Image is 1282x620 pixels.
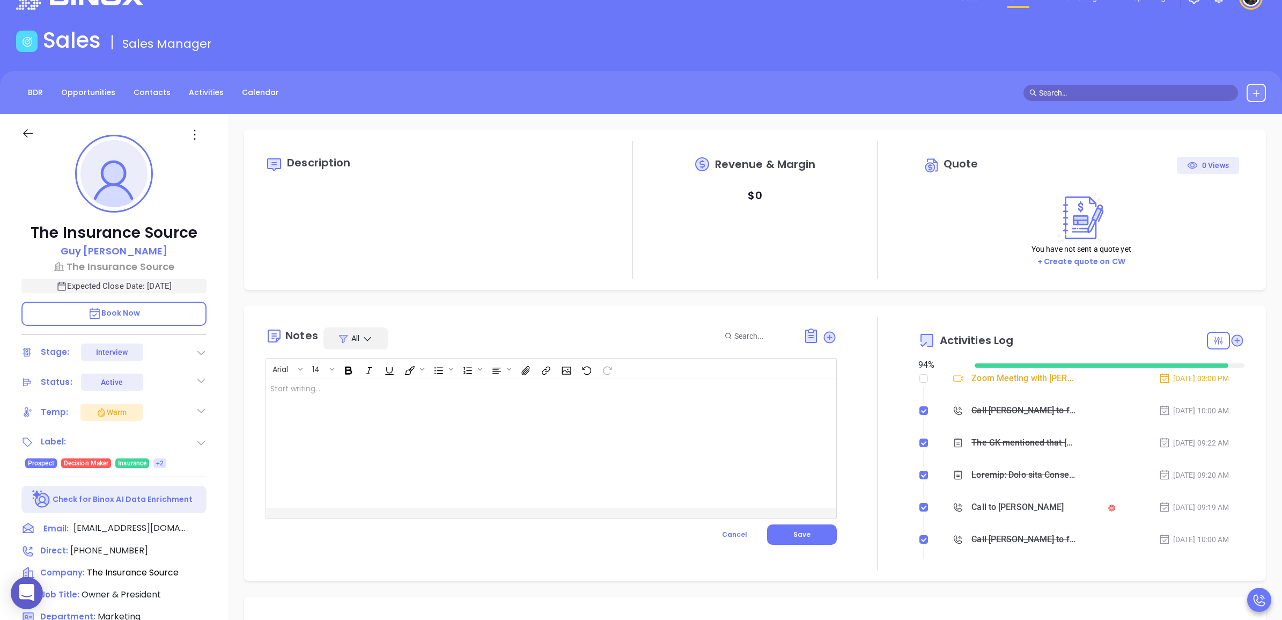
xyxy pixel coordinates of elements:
[287,155,350,170] span: Description
[306,360,337,378] span: Font size
[235,84,285,101] a: Calendar
[307,360,328,378] button: 14
[399,360,427,378] span: Fill color or set the text color
[96,406,127,419] div: Warm
[1187,157,1229,174] div: 0 Views
[734,330,791,342] input: Search...
[1039,87,1232,99] input: Search…
[576,360,595,378] span: Undo
[971,499,1064,515] div: Call to [PERSON_NAME]
[21,279,207,293] p: Expected Close Date: [DATE]
[924,157,941,174] img: Circle dollar
[64,457,108,469] span: Decision Maker
[307,364,325,371] span: 14
[428,360,456,378] span: Insert Unordered List
[28,457,54,469] span: Prospect
[61,244,168,259] a: Guy [PERSON_NAME]
[41,434,67,450] div: Label:
[82,588,161,601] span: Owner & President
[1159,405,1229,417] div: [DATE] 10:00 AM
[122,35,212,52] span: Sales Manager
[267,360,296,378] button: Arial
[88,308,141,318] span: Book Now
[1052,192,1110,243] img: Create on CWSell
[21,84,49,101] a: BDR
[971,467,1075,483] div: Loremip: Dolo sita Consec adipis Eli Seddoeius Tempor in utlabor e dolorem aliq Eni admi Veniamqu...
[182,84,230,101] a: Activities
[285,330,318,341] div: Notes
[338,360,357,378] span: Bold
[535,360,555,378] span: Insert link
[40,567,85,578] span: Company:
[267,360,305,378] span: Font family
[767,524,837,545] button: Save
[944,156,978,171] span: Quote
[43,27,101,53] h1: Sales
[971,531,1075,548] div: Call [PERSON_NAME] to follow up
[21,223,207,243] p: The Insurance Source
[55,84,122,101] a: Opportunities
[53,494,193,505] p: Check for Binox AI Data Enrichment
[358,360,378,378] span: Italic
[73,522,186,535] span: [EMAIL_ADDRESS][DOMAIN_NAME]
[41,374,72,390] div: Status:
[1159,437,1229,449] div: [DATE] 09:22 AM
[87,566,179,579] span: The Insurance Source
[41,344,70,360] div: Stage:
[971,370,1075,386] div: Zoom Meeting with [PERSON_NAME]
[379,360,398,378] span: Underline
[40,589,79,600] span: Job Title:
[1159,501,1229,513] div: [DATE] 09:19 AM
[118,457,146,469] span: Insurance
[32,490,51,509] img: Ai-Enrich-DaqCidB-.svg
[1159,469,1229,481] div: [DATE] 09:20 AM
[793,530,811,539] span: Save
[61,244,168,258] p: Guy [PERSON_NAME]
[127,84,177,101] a: Contacts
[918,359,962,371] div: 94 %
[1032,243,1131,255] p: You have not sent a quote yet
[715,159,816,170] span: Revenue & Margin
[43,522,69,536] span: Email:
[748,186,762,205] p: $ 0
[486,360,514,378] span: Align
[156,457,164,469] span: +2
[101,374,123,391] div: Active
[1029,89,1037,97] span: search
[41,404,69,420] div: Temp:
[722,530,747,539] span: Cancel
[96,344,128,361] div: Interview
[21,259,207,274] a: The Insurance Source
[1159,373,1229,384] div: [DATE] 03:00 PM
[351,333,359,344] span: All
[80,140,148,207] img: profile-user
[702,524,767,545] button: Cancel
[971,435,1075,451] div: The GK mentioned that [PERSON_NAME] was not in the office, but confirmed the meeting is still on ...
[596,360,616,378] span: Redo
[515,360,534,378] span: Insert Files
[1159,534,1229,545] div: [DATE] 10:00 AM
[940,335,1013,346] span: Activities Log
[457,360,485,378] span: Insert Ordered List
[971,403,1075,419] div: Call [PERSON_NAME] to follow up
[1034,256,1129,268] button: + Create quote on CW
[1037,256,1125,267] a: + Create quote on CW
[556,360,575,378] span: Insert Image
[70,544,148,557] span: [PHONE_NUMBER]
[267,364,293,371] span: Arial
[40,545,68,556] span: Direct :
